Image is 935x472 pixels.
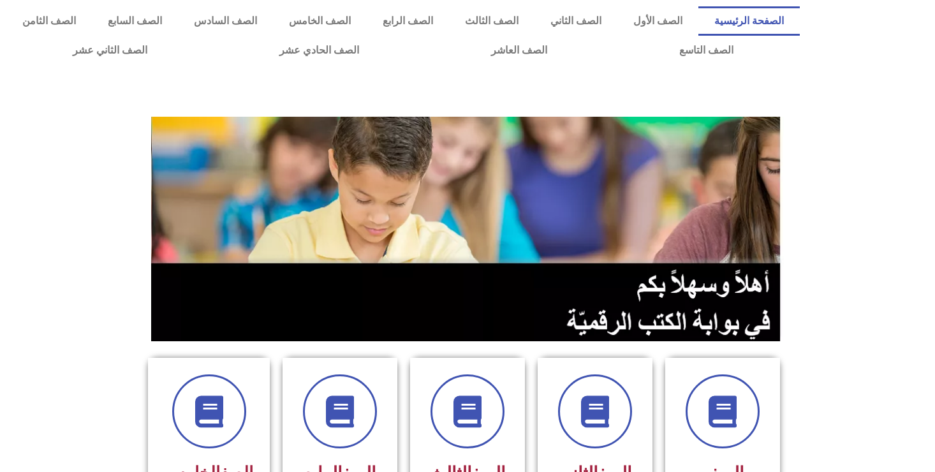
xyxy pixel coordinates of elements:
[367,6,449,36] a: الصف الرابع
[6,6,92,36] a: الصف الثامن
[534,6,617,36] a: الصف الثاني
[449,6,534,36] a: الصف الثالث
[425,36,613,65] a: الصف العاشر
[273,6,367,36] a: الصف الخامس
[698,6,800,36] a: الصفحة الرئيسية
[92,6,178,36] a: الصف السابع
[614,36,800,65] a: الصف التاسع
[6,36,213,65] a: الصف الثاني عشر
[617,6,698,36] a: الصف الأول
[213,36,425,65] a: الصف الحادي عشر
[178,6,273,36] a: الصف السادس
